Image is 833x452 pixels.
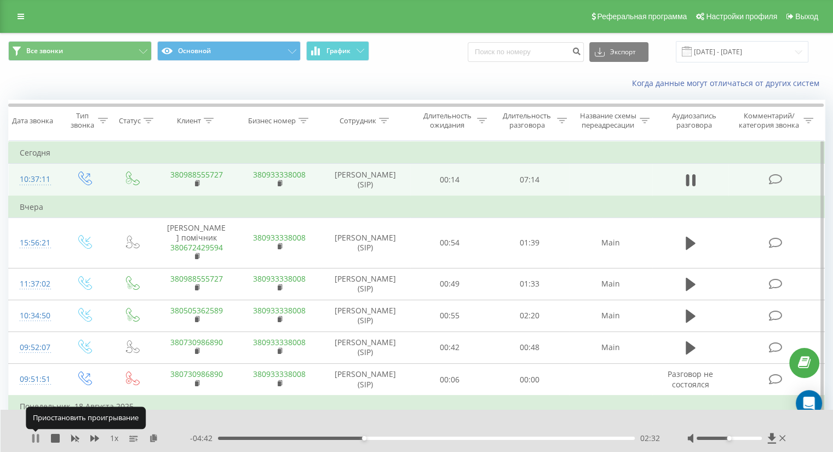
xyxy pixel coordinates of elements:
[727,436,731,440] div: Accessibility label
[569,218,652,268] td: Main
[410,218,490,268] td: 00:54
[362,436,366,440] div: Accessibility label
[321,268,410,300] td: [PERSON_NAME] (SIP)
[155,218,238,268] td: [PERSON_NAME] помічник
[26,407,146,429] div: Приостановить проигрывание
[420,111,475,130] div: Длительность ожидания
[306,41,369,61] button: График
[662,111,726,130] div: Аудиозапись разговора
[253,337,306,347] a: 380933338008
[490,164,569,196] td: 07:14
[795,12,818,21] span: Выход
[20,369,49,390] div: 09:51:51
[20,337,49,358] div: 09:52:07
[410,364,490,396] td: 00:06
[9,142,825,164] td: Сегодня
[119,116,141,125] div: Статус
[253,273,306,284] a: 380933338008
[253,232,306,243] a: 380933338008
[597,12,687,21] span: Реферальная программа
[490,331,569,363] td: 00:48
[20,232,49,254] div: 15:56:21
[589,42,648,62] button: Экспорт
[321,164,410,196] td: [PERSON_NAME] (SIP)
[569,300,652,331] td: Main
[69,111,95,130] div: Тип звонка
[9,396,825,417] td: Понедельник, 18 Августа 2025
[248,116,296,125] div: Бизнес номер
[321,331,410,363] td: [PERSON_NAME] (SIP)
[8,41,152,61] button: Все звонки
[26,47,63,55] span: Все звонки
[490,218,569,268] td: 01:39
[253,369,306,379] a: 380933338008
[253,305,306,316] a: 380933338008
[170,169,223,180] a: 380988555727
[490,364,569,396] td: 00:00
[20,305,49,327] div: 10:34:50
[640,433,660,444] span: 02:32
[170,369,223,379] a: 380730986890
[321,300,410,331] td: [PERSON_NAME] (SIP)
[490,268,569,300] td: 01:33
[706,12,777,21] span: Настройки профиля
[20,273,49,295] div: 11:37:02
[410,164,490,196] td: 00:14
[110,433,118,444] span: 1 x
[410,331,490,363] td: 00:42
[177,116,201,125] div: Клиент
[410,268,490,300] td: 00:49
[9,196,825,218] td: Вчера
[170,305,223,316] a: 380505362589
[796,390,822,416] div: Open Intercom Messenger
[340,116,376,125] div: Сотрудник
[321,218,410,268] td: [PERSON_NAME] (SIP)
[12,116,53,125] div: Дата звонка
[253,169,306,180] a: 380933338008
[632,78,825,88] a: Когда данные могут отличаться от других систем
[321,364,410,396] td: [PERSON_NAME] (SIP)
[490,300,569,331] td: 02:20
[579,111,637,130] div: Название схемы переадресации
[170,242,223,253] a: 380672429594
[190,433,218,444] span: - 04:42
[668,369,713,389] span: Разговор не состоялся
[468,42,584,62] input: Поиск по номеру
[410,300,490,331] td: 00:55
[157,41,301,61] button: Основной
[20,169,49,190] div: 10:37:11
[326,47,351,55] span: График
[737,111,801,130] div: Комментарий/категория звонка
[499,111,554,130] div: Длительность разговора
[170,273,223,284] a: 380988555727
[569,268,652,300] td: Main
[170,337,223,347] a: 380730986890
[569,331,652,363] td: Main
